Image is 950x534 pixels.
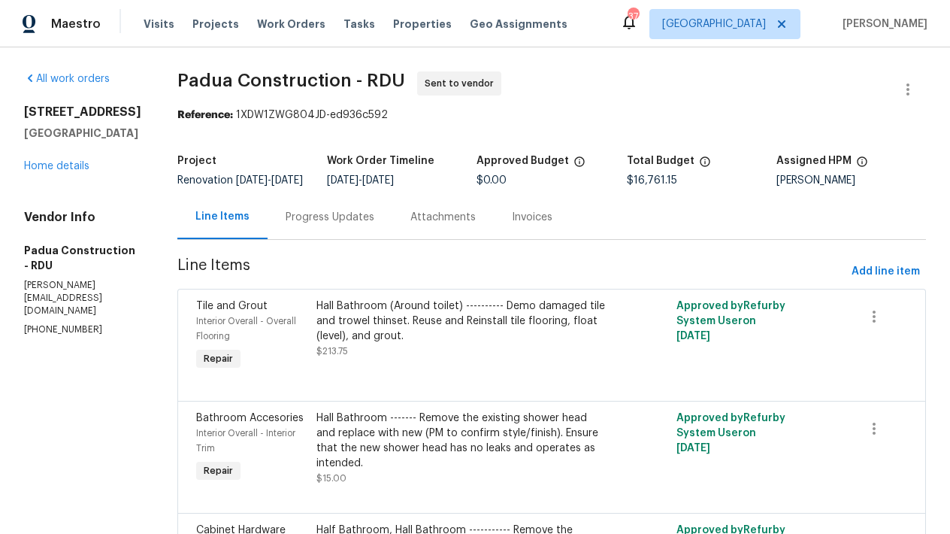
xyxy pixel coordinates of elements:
[271,175,303,186] span: [DATE]
[24,279,141,317] p: [PERSON_NAME][EMAIL_ADDRESS][DOMAIN_NAME]
[316,347,348,356] span: $213.75
[776,175,926,186] div: [PERSON_NAME]
[628,9,638,24] div: 37
[573,156,585,175] span: The total cost of line items that have been approved by both Opendoor and the Trade Partner. This...
[410,210,476,225] div: Attachments
[627,156,694,166] h5: Total Budget
[236,175,303,186] span: -
[196,429,295,453] span: Interior Overall - Interior Trim
[676,331,710,341] span: [DATE]
[177,71,405,90] span: Padua Construction - RDU
[286,210,374,225] div: Progress Updates
[362,175,394,186] span: [DATE]
[24,126,141,141] h5: [GEOGRAPHIC_DATA]
[177,108,926,123] div: 1XDW1ZWG804JD-ed936c592
[470,17,567,32] span: Geo Assignments
[676,443,710,454] span: [DATE]
[196,413,304,423] span: Bathroom Accesories
[676,301,785,341] span: Approved by Refurby System User on
[327,175,359,186] span: [DATE]
[627,175,677,186] span: $16,761.15
[24,243,141,273] h5: Padua Construction - RDU
[177,175,303,186] span: Renovation
[236,175,268,186] span: [DATE]
[24,323,141,336] p: [PHONE_NUMBER]
[177,110,233,120] b: Reference:
[196,301,268,311] span: Tile and Grout
[393,17,452,32] span: Properties
[51,17,101,32] span: Maestro
[852,262,920,281] span: Add line item
[144,17,174,32] span: Visits
[177,156,216,166] h5: Project
[24,210,141,225] h4: Vendor Info
[198,351,239,366] span: Repair
[343,19,375,29] span: Tasks
[425,76,500,91] span: Sent to vendor
[676,413,785,454] span: Approved by Refurby System User on
[856,156,868,175] span: The hpm assigned to this work order.
[477,156,569,166] h5: Approved Budget
[699,156,711,175] span: The total cost of line items that have been proposed by Opendoor. This sum includes line items th...
[198,463,239,478] span: Repair
[316,474,346,483] span: $15.00
[195,209,250,224] div: Line Items
[196,317,296,341] span: Interior Overall - Overall Flooring
[257,17,325,32] span: Work Orders
[24,74,110,84] a: All work orders
[662,17,766,32] span: [GEOGRAPHIC_DATA]
[512,210,552,225] div: Invoices
[177,258,846,286] span: Line Items
[24,161,89,171] a: Home details
[316,299,607,344] div: Hall Bathroom (Around toilet) ---------- Demo damaged tile and trowel thinset. Reuse and Reinstal...
[477,175,507,186] span: $0.00
[837,17,927,32] span: [PERSON_NAME]
[192,17,239,32] span: Projects
[327,175,394,186] span: -
[24,105,141,120] h2: [STREET_ADDRESS]
[776,156,852,166] h5: Assigned HPM
[327,156,434,166] h5: Work Order Timeline
[846,258,926,286] button: Add line item
[316,411,607,471] div: Hall Bathroom ------- Remove the existing shower head and replace with new (PM to confirm style/f...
